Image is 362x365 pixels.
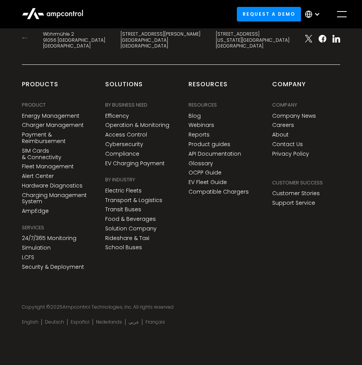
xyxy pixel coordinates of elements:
[188,160,213,167] a: Glossary
[22,208,49,214] a: AmpEdge
[188,113,201,119] a: Blog
[45,319,64,325] a: Deutsch
[105,101,147,109] div: BY BUSINESS NEED
[22,319,38,325] a: English
[188,101,217,109] div: Resources
[22,122,84,128] a: Charger Management
[145,319,165,325] a: Français
[43,31,105,49] div: Wöhrmühle 2 91056 [GEOGRAPHIC_DATA] [GEOGRAPHIC_DATA]
[105,160,165,167] a: EV Charging Payment
[188,151,241,157] a: API Documentation
[22,304,341,310] div: Copyright © Ampcontrol Technologies, Inc. All rights reserved
[105,235,149,242] a: Rideshare & Taxi
[272,190,320,197] a: Customer Stories
[105,151,139,157] a: Compliance
[188,169,221,176] a: OCPP Guide
[22,254,34,261] a: LCFS
[105,122,169,128] a: Operation & Monitoring
[22,132,90,145] a: Payment & Reimbursement
[188,179,227,186] a: EV Fleet Guide
[237,7,301,21] a: Request a demo
[22,182,83,189] a: Hardware Diagnostics
[105,132,147,138] a: Access Control
[272,141,303,148] a: Contact Us
[105,113,129,119] a: Efficency
[71,319,89,325] a: Español
[272,132,289,138] a: About
[22,192,90,205] a: Charging Management System
[96,319,122,325] a: Nederlands
[50,304,63,310] span: 2025
[22,148,90,161] a: SIM Cards & Connectivity
[105,206,141,213] a: Transit Buses
[188,132,210,138] a: Reports
[105,197,162,204] a: Transport & Logistics
[105,225,157,232] a: Solution Company
[22,101,46,109] div: PRODUCT
[22,264,84,270] a: Security & Deployment
[188,189,249,195] a: Compatible Chargers
[129,319,139,325] a: عربي
[105,244,142,251] a: School Buses
[272,101,297,109] div: Company
[105,216,156,222] a: Food & Beverages
[188,122,214,128] a: Webinars
[105,80,143,95] div: Solutions
[188,80,228,95] div: Resources
[22,37,28,39] img: Ampcontrol Logo
[188,141,230,148] a: Product guides
[105,141,143,148] a: Cybersecurity
[331,3,352,25] div: menu
[22,245,51,251] a: Simulation
[22,224,44,232] div: SERVICES
[272,200,315,206] a: Support Service
[272,80,306,95] div: Company
[105,176,135,184] div: BY INDUSTRY
[272,113,316,119] a: Company News
[272,122,294,128] a: Careers
[22,113,79,119] a: Energy Management
[22,163,74,170] a: Fleet Management
[121,31,200,49] div: [STREET_ADDRESS][PERSON_NAME] [GEOGRAPHIC_DATA] [GEOGRAPHIC_DATA]
[105,187,142,194] a: Electric Fleets
[22,235,76,242] a: 24/7/365 Monitoring
[216,31,289,49] div: [STREET_ADDRESS] [US_STATE][GEOGRAPHIC_DATA] [GEOGRAPHIC_DATA]
[22,80,58,95] div: products
[272,151,309,157] a: Privacy Policy
[272,179,323,187] div: Customer success
[22,173,54,179] a: Alert Center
